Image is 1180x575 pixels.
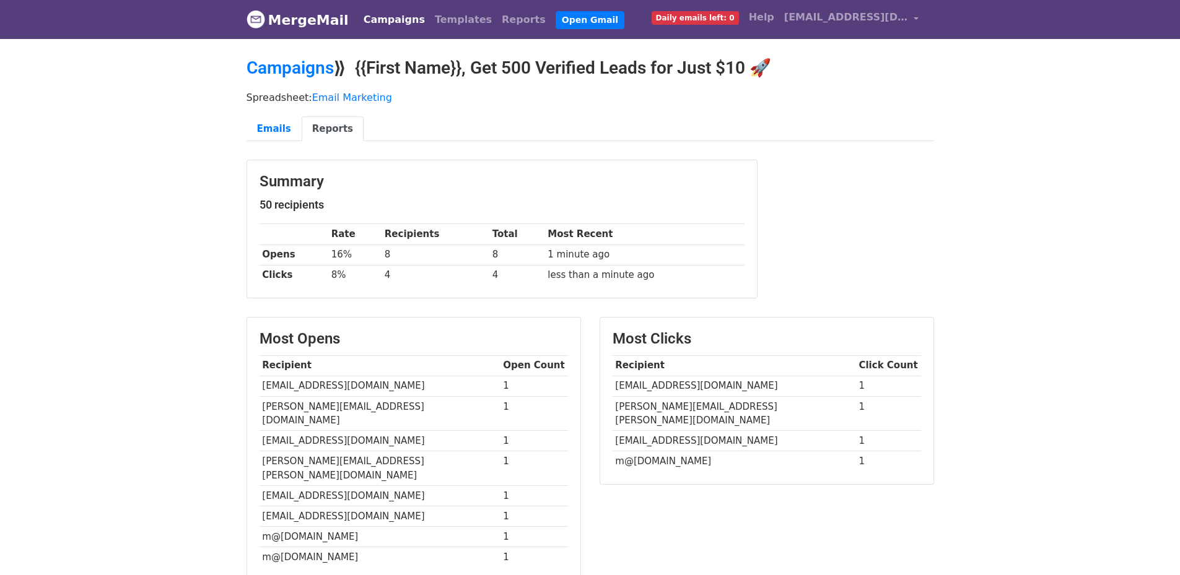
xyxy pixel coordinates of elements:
th: Click Count [856,355,921,376]
a: Emails [247,116,302,142]
td: [EMAIL_ADDRESS][DOMAIN_NAME] [613,431,856,451]
td: 8% [328,265,382,285]
a: Help [744,5,779,30]
td: [PERSON_NAME][EMAIL_ADDRESS][DOMAIN_NAME] [260,396,500,431]
td: [EMAIL_ADDRESS][DOMAIN_NAME] [260,486,500,506]
th: Opens [260,244,328,265]
td: 1 [500,451,568,486]
td: 1 [500,506,568,527]
a: Email Marketing [312,92,392,103]
th: Recipients [382,224,489,244]
td: 1 [856,451,921,472]
a: Campaigns [247,58,334,78]
td: 1 [500,547,568,568]
h3: Summary [260,173,745,191]
a: Open Gmail [556,11,624,29]
h3: Most Clicks [613,330,921,348]
td: 1 [856,431,921,451]
h5: 50 recipients [260,198,745,212]
td: m@[DOMAIN_NAME] [260,527,500,547]
th: Recipient [613,355,856,376]
a: Reports [302,116,364,142]
td: [EMAIL_ADDRESS][DOMAIN_NAME] [260,376,500,396]
td: [EMAIL_ADDRESS][DOMAIN_NAME] [260,431,500,451]
td: 1 [856,396,921,431]
a: [EMAIL_ADDRESS][DOMAIN_NAME] [779,5,924,34]
td: 4 [382,265,489,285]
a: Campaigns [359,7,430,32]
td: 1 [856,376,921,396]
td: 1 minute ago [544,244,744,265]
td: 16% [328,244,382,265]
td: 8 [489,244,545,265]
td: [EMAIL_ADDRESS][DOMAIN_NAME] [260,506,500,527]
th: Clicks [260,265,328,285]
p: Spreadsheet: [247,91,934,104]
th: Total [489,224,545,244]
td: 8 [382,244,489,265]
span: Daily emails left: 0 [652,11,739,25]
th: Recipient [260,355,500,376]
h3: Most Opens [260,330,568,348]
td: m@[DOMAIN_NAME] [613,451,856,472]
td: 1 [500,486,568,506]
td: [PERSON_NAME][EMAIL_ADDRESS][PERSON_NAME][DOMAIN_NAME] [613,396,856,431]
th: Most Recent [544,224,744,244]
td: 1 [500,431,568,451]
a: Reports [497,7,551,32]
th: Open Count [500,355,568,376]
td: 4 [489,265,545,285]
td: 1 [500,396,568,431]
td: 1 [500,527,568,547]
a: MergeMail [247,7,349,33]
td: m@[DOMAIN_NAME] [260,547,500,568]
td: 1 [500,376,568,396]
img: MergeMail logo [247,10,265,28]
td: less than a minute ago [544,265,744,285]
a: Daily emails left: 0 [647,5,744,30]
a: Templates [430,7,497,32]
h2: ⟫ {{First Name}}, Get 500 Verified Leads for Just $10 🚀 [247,58,934,79]
th: Rate [328,224,382,244]
td: [PERSON_NAME][EMAIL_ADDRESS][PERSON_NAME][DOMAIN_NAME] [260,451,500,486]
td: [EMAIL_ADDRESS][DOMAIN_NAME] [613,376,856,396]
span: [EMAIL_ADDRESS][DOMAIN_NAME] [784,10,908,25]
